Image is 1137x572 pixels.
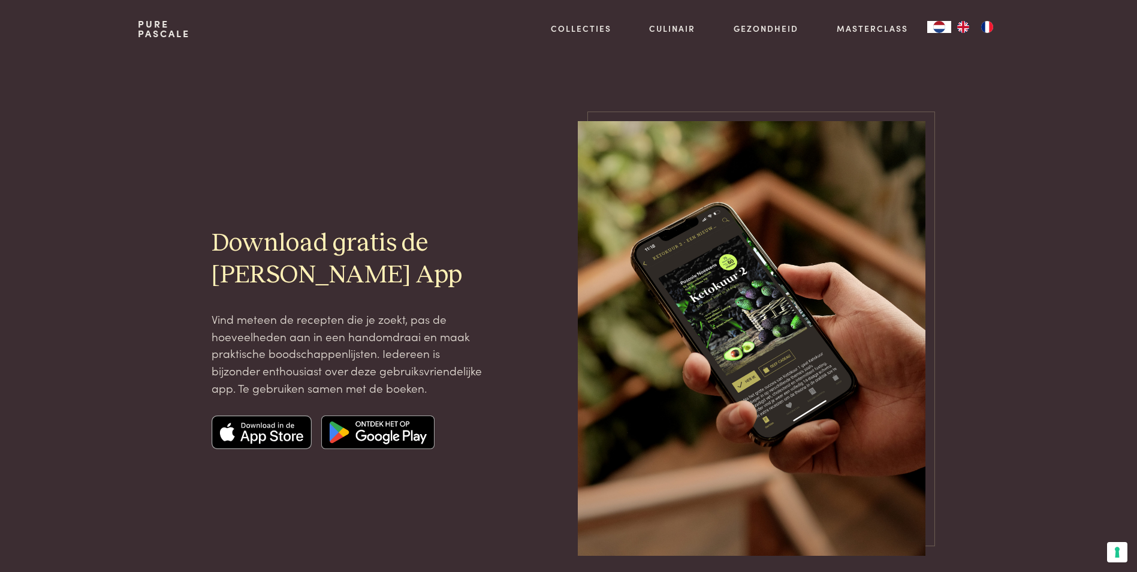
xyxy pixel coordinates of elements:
img: iPhone Mockup 15 [578,121,925,556]
aside: Language selected: Nederlands [927,21,999,33]
img: Google app store [321,416,435,449]
a: PurePascale [138,19,190,38]
ul: Language list [951,21,999,33]
a: Collecties [551,22,611,35]
a: EN [951,21,975,33]
p: Vind meteen de recepten die je zoekt, pas de hoeveelheden aan in een handomdraai en maak praktisc... [212,311,486,396]
a: NL [927,21,951,33]
a: FR [975,21,999,33]
a: Gezondheid [734,22,798,35]
h2: Download gratis de [PERSON_NAME] App [212,228,486,291]
button: Uw voorkeuren voor toestemming voor trackingtechnologieën [1107,542,1127,562]
a: Masterclass [837,22,908,35]
img: Apple app store [212,416,312,449]
a: Culinair [649,22,695,35]
div: Language [927,21,951,33]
